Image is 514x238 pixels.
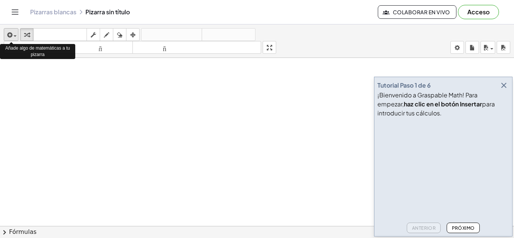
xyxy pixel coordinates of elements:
[9,6,21,18] button: Cambiar navegación
[33,28,87,41] button: teclado
[447,223,479,233] button: Próximo
[204,31,254,38] font: rehacer
[30,8,76,16] a: Pizarras blancas
[404,100,482,108] font: haz clic en el botón Insertar
[143,31,200,38] font: deshacer
[458,5,499,19] button: Acceso
[5,45,70,57] font: Añade algo de matemáticas a tu pizarra
[378,5,456,19] button: Colaborar en vivo
[9,228,36,235] font: Fórmulas
[35,31,85,38] font: teclado
[377,81,431,89] font: Tutorial Paso 1 de 6
[134,44,260,51] font: tamaño_del_formato
[132,41,262,54] button: tamaño_del_formato
[393,9,450,15] font: Colaborar en vivo
[467,8,490,16] font: Acceso
[4,41,133,54] button: tamaño_del_formato
[141,28,202,41] button: deshacer
[377,91,478,108] font: ¡Bienvenido a Graspable Math! Para empezar,
[202,28,255,41] button: rehacer
[452,225,475,231] font: Próximo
